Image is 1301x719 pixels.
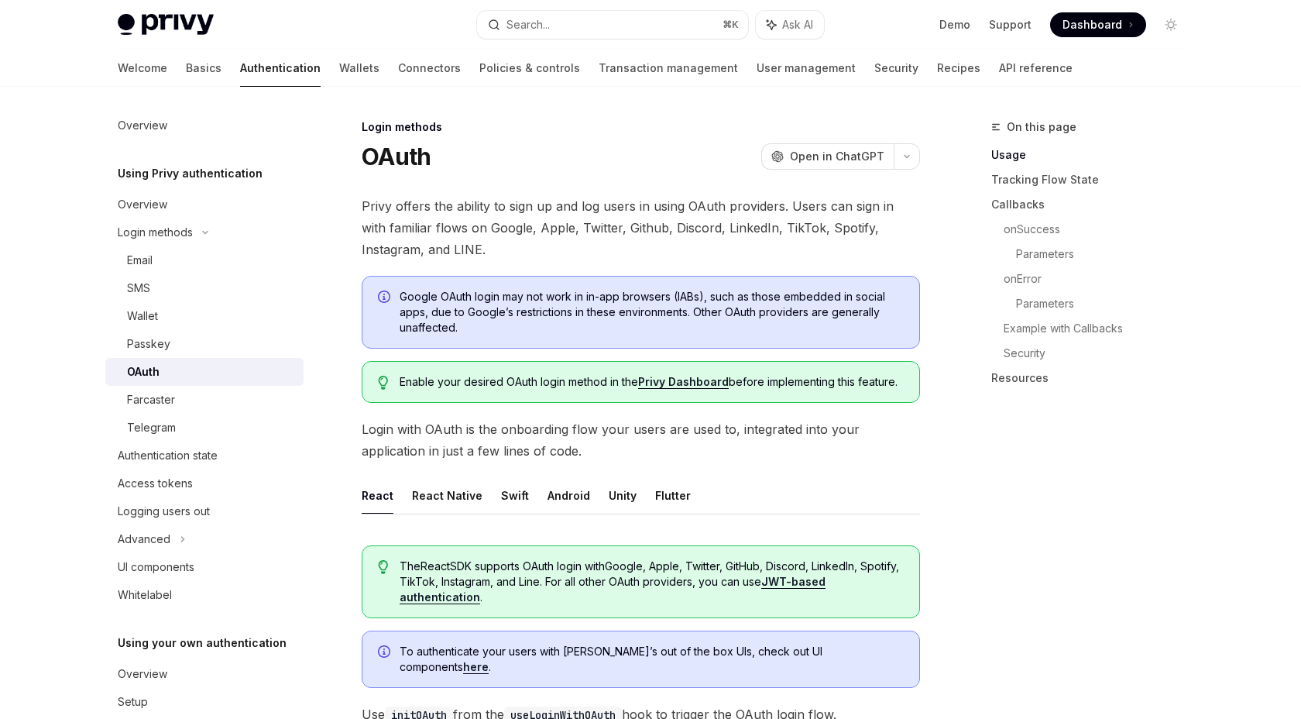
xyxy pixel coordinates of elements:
svg: Info [378,291,393,306]
div: Wallet [127,307,158,325]
svg: Tip [378,376,389,390]
button: React [362,477,393,514]
a: Passkey [105,330,304,358]
div: Access tokens [118,474,193,493]
a: SMS [105,274,304,302]
h5: Using your own authentication [118,634,287,652]
a: Connectors [398,50,461,87]
a: Wallets [339,50,379,87]
a: here [463,660,489,674]
div: Advanced [118,530,170,549]
a: Dashboard [1050,12,1146,37]
div: SMS [127,279,150,298]
a: Wallet [105,302,304,330]
a: Overview [105,191,304,218]
a: Support [989,17,1032,33]
span: Privy offers the ability to sign up and log users in using OAuth providers. Users can sign in wit... [362,195,920,260]
a: Email [105,246,304,274]
a: Transaction management [599,50,738,87]
h5: Using Privy authentication [118,164,263,183]
h1: OAuth [362,143,431,170]
a: Security [1004,341,1196,366]
span: ⌘ K [723,19,739,31]
a: Setup [105,688,304,716]
button: Ask AI [756,11,824,39]
div: Overview [118,195,167,214]
a: Tracking Flow State [991,167,1196,192]
a: Basics [186,50,221,87]
a: onSuccess [1004,217,1196,242]
a: Whitelabel [105,581,304,609]
span: Open in ChatGPT [790,149,884,164]
span: Enable your desired OAuth login method in the before implementing this feature. [400,374,904,390]
button: Search...⌘K [477,11,748,39]
a: onError [1004,267,1196,291]
div: Overview [118,665,167,683]
a: Overview [105,112,304,139]
a: Welcome [118,50,167,87]
div: Whitelabel [118,586,172,604]
a: Overview [105,660,304,688]
div: Passkey [127,335,170,353]
a: Resources [991,366,1196,390]
a: Callbacks [991,192,1196,217]
button: Android [548,477,590,514]
a: User management [757,50,856,87]
a: Recipes [937,50,980,87]
a: Farcaster [105,386,304,414]
a: Security [874,50,918,87]
span: On this page [1007,118,1076,136]
div: Login methods [362,119,920,135]
button: Open in ChatGPT [761,143,894,170]
a: OAuth [105,358,304,386]
a: Authentication [240,50,321,87]
span: Google OAuth login may not work in in-app browsers (IABs), such as those embedded in social apps,... [400,289,904,335]
div: Overview [118,116,167,135]
div: Login methods [118,223,193,242]
div: UI components [118,558,194,576]
span: To authenticate your users with [PERSON_NAME]’s out of the box UIs, check out UI components . [400,644,904,675]
button: Flutter [655,477,691,514]
a: Authentication state [105,442,304,470]
img: light logo [118,14,214,36]
div: Farcaster [127,390,175,409]
a: API reference [999,50,1073,87]
div: Search... [506,15,550,34]
a: Parameters [1016,291,1196,316]
a: Demo [939,17,970,33]
a: Example with Callbacks [1004,316,1196,341]
span: The React SDK supports OAuth login with Google, Apple, Twitter, GitHub, Discord, LinkedIn, Spotif... [400,559,904,605]
div: Setup [118,693,148,711]
a: Telegram [105,414,304,442]
span: Login with OAuth is the onboarding flow your users are used to, integrated into your application ... [362,418,920,462]
div: Authentication state [118,446,218,465]
a: Access tokens [105,470,304,497]
svg: Info [378,645,393,661]
a: Privy Dashboard [638,375,729,389]
span: Ask AI [782,17,813,33]
svg: Tip [378,560,389,574]
button: Toggle dark mode [1159,12,1183,37]
div: Telegram [127,418,176,437]
div: Logging users out [118,502,210,521]
a: Logging users out [105,497,304,525]
button: React Native [412,477,482,514]
div: Email [127,251,153,270]
span: Dashboard [1062,17,1122,33]
button: Unity [609,477,637,514]
a: Usage [991,143,1196,167]
a: Parameters [1016,242,1196,267]
a: Policies & controls [479,50,580,87]
button: Swift [501,477,529,514]
a: UI components [105,553,304,581]
div: OAuth [127,363,160,381]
